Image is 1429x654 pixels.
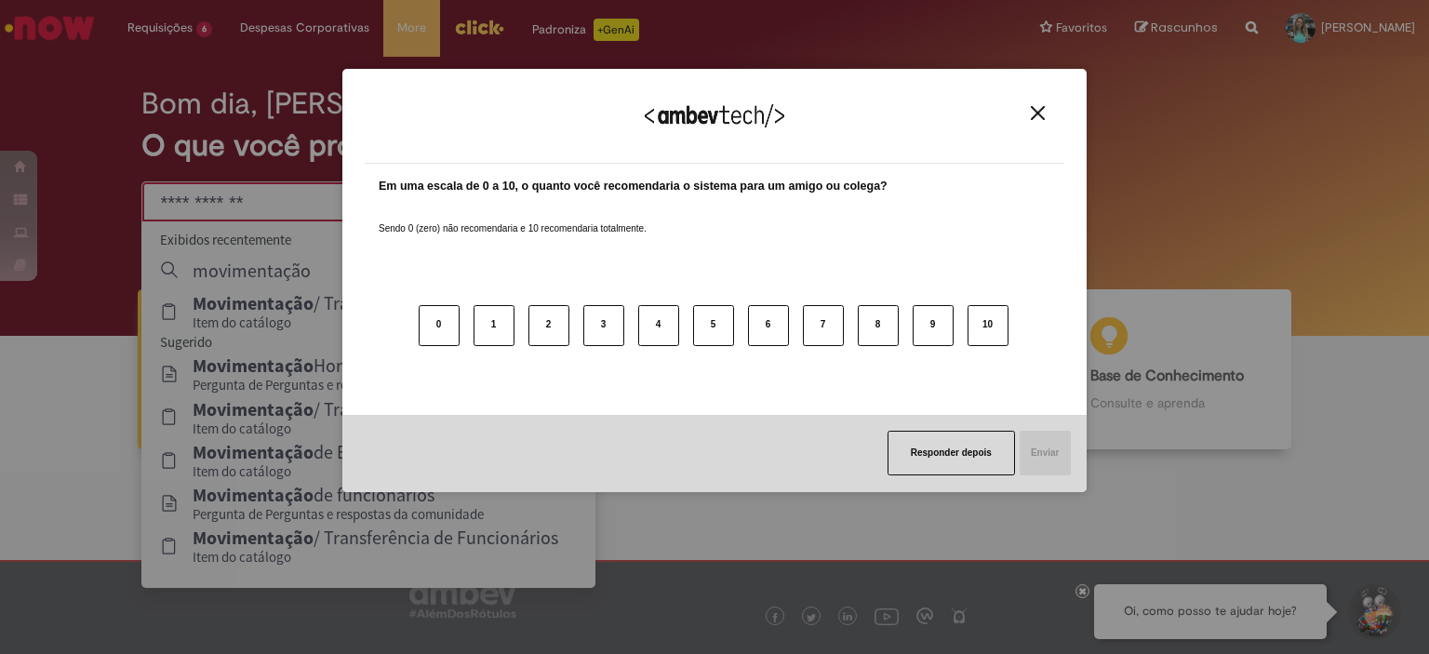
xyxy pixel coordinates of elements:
[379,178,888,195] label: Em uma escala de 0 a 10, o quanto você recomendaria o sistema para um amigo ou colega?
[638,305,679,346] button: 4
[913,305,954,346] button: 9
[748,305,789,346] button: 6
[693,305,734,346] button: 5
[379,200,647,235] label: Sendo 0 (zero) não recomendaria e 10 recomendaria totalmente.
[858,305,899,346] button: 8
[1025,105,1050,121] button: Close
[1031,106,1045,120] img: Close
[803,305,844,346] button: 7
[888,431,1015,475] button: Responder depois
[419,305,460,346] button: 0
[474,305,514,346] button: 1
[968,305,1008,346] button: 10
[645,104,784,127] img: Logo Ambevtech
[528,305,569,346] button: 2
[583,305,624,346] button: 3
